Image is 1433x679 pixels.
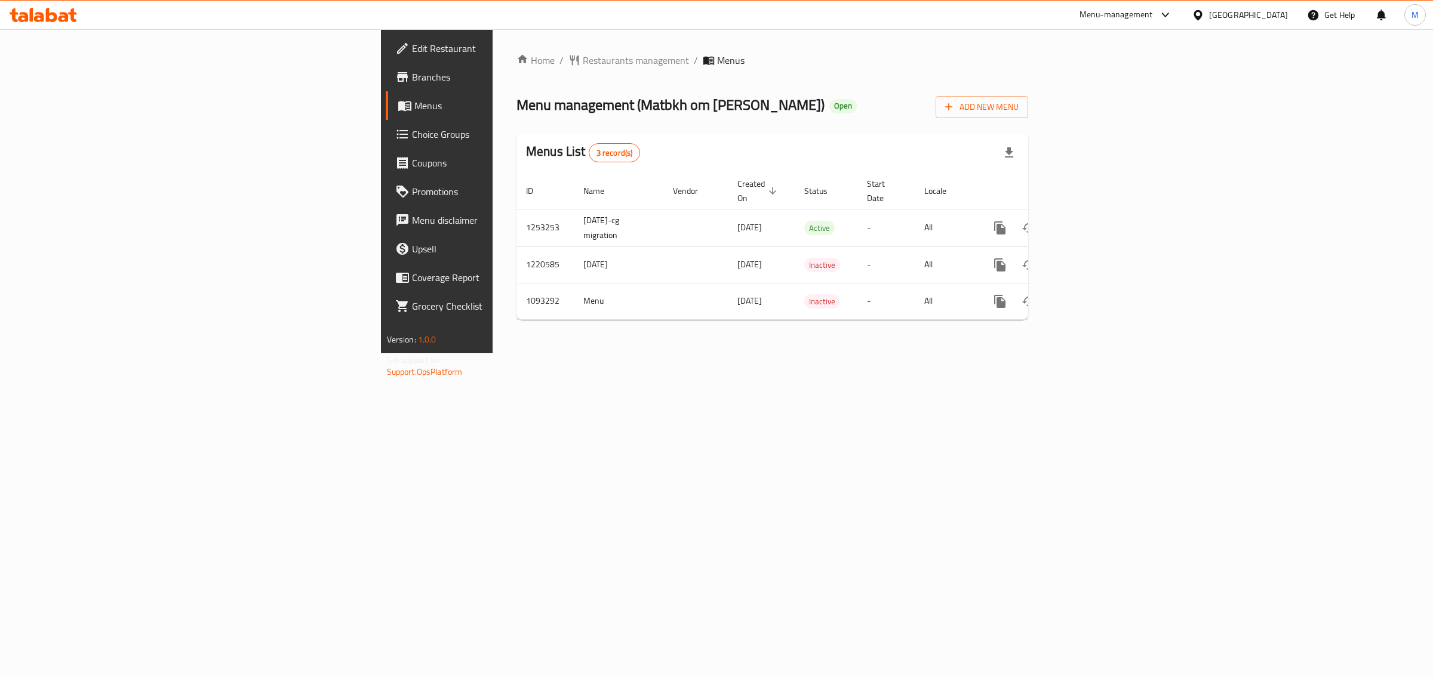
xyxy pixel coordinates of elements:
[995,138,1023,167] div: Export file
[386,63,620,91] a: Branches
[829,99,857,113] div: Open
[986,214,1014,242] button: more
[1412,8,1419,21] span: M
[418,332,436,347] span: 1.0.0
[1080,8,1153,22] div: Menu-management
[1014,214,1043,242] button: Change Status
[526,143,640,162] h2: Menus List
[804,258,840,272] span: Inactive
[583,53,689,67] span: Restaurants management
[857,209,915,246] td: -
[804,294,840,308] div: Inactive
[737,257,762,272] span: [DATE]
[673,184,714,198] span: Vendor
[412,213,611,227] span: Menu disclaimer
[386,149,620,177] a: Coupons
[804,221,835,235] span: Active
[516,53,1028,67] nav: breadcrumb
[386,177,620,206] a: Promotions
[737,220,762,235] span: [DATE]
[857,246,915,283] td: -
[945,100,1019,115] span: Add New Menu
[1014,251,1043,279] button: Change Status
[915,246,976,283] td: All
[412,270,611,285] span: Coverage Report
[412,127,611,141] span: Choice Groups
[737,177,780,205] span: Created On
[976,173,1110,209] th: Actions
[829,101,857,111] span: Open
[386,91,620,120] a: Menus
[412,242,611,256] span: Upsell
[804,295,840,308] span: Inactive
[857,283,915,319] td: -
[412,184,611,199] span: Promotions
[412,41,611,55] span: Edit Restaurant
[386,234,620,263] a: Upsell
[412,299,611,313] span: Grocery Checklist
[412,156,611,170] span: Coupons
[386,120,620,149] a: Choice Groups
[516,173,1110,320] table: enhanced table
[386,206,620,234] a: Menu disclaimer
[589,147,640,159] span: 3 record(s)
[386,263,620,292] a: Coverage Report
[516,91,825,118] span: Menu management ( Matbkh om [PERSON_NAME] )
[386,34,620,63] a: Edit Restaurant
[717,53,745,67] span: Menus
[804,184,843,198] span: Status
[694,53,698,67] li: /
[387,352,442,368] span: Get support on:
[583,184,620,198] span: Name
[387,364,463,379] a: Support.OpsPlatform
[737,293,762,308] span: [DATE]
[568,53,689,67] a: Restaurants management
[936,96,1028,118] button: Add New Menu
[867,177,900,205] span: Start Date
[915,283,976,319] td: All
[915,209,976,246] td: All
[589,143,641,162] div: Total records count
[412,70,611,84] span: Branches
[1014,287,1043,316] button: Change Status
[924,184,962,198] span: Locale
[986,251,1014,279] button: more
[986,287,1014,316] button: more
[386,292,620,320] a: Grocery Checklist
[1209,8,1288,21] div: [GEOGRAPHIC_DATA]
[387,332,416,347] span: Version:
[526,184,549,198] span: ID
[414,98,611,113] span: Menus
